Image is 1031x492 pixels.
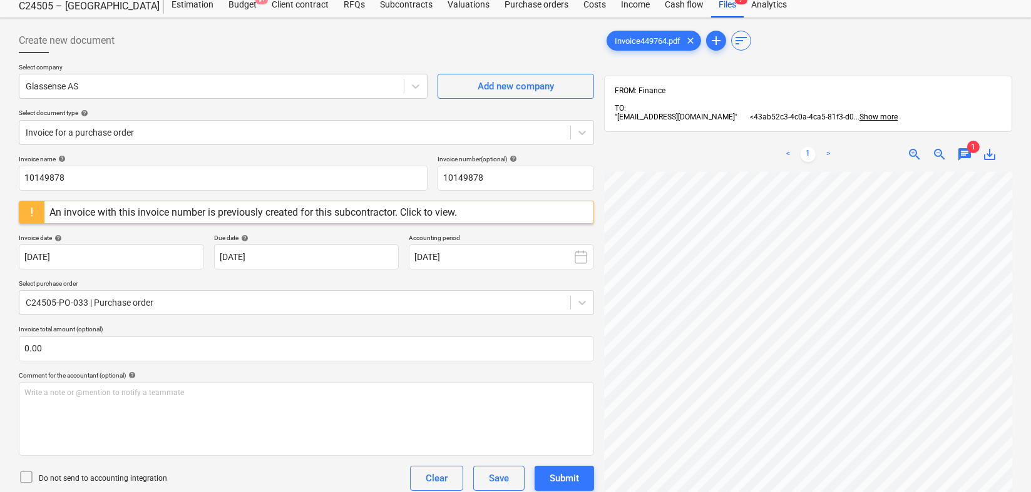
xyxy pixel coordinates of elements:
div: Invoice date [19,234,204,242]
span: help [78,109,88,117]
input: Invoice total amount (optional) [19,336,594,361]
p: Select company [19,63,428,74]
input: Invoice name [19,166,428,191]
span: FROM: Finance [615,86,665,95]
span: help [239,234,249,242]
input: Invoice number [438,166,594,191]
div: Comment for the accountant (optional) [19,371,594,379]
div: Invoice449764.pdf [607,31,701,51]
span: "[EMAIL_ADDRESS][DOMAIN_NAME]" <43ab52c3-4c0a-4ca5-81f3-d0 [615,113,854,121]
input: Due date not specified [214,244,399,269]
span: add [709,33,724,48]
button: Save [473,466,525,491]
div: Select document type [19,109,594,117]
a: Next page [821,147,836,162]
div: Due date [214,234,399,242]
span: clear [683,33,698,48]
p: Invoice total amount (optional) [19,325,594,336]
div: Invoice name [19,155,428,163]
div: Invoice number (optional) [438,155,594,163]
a: Previous page [781,147,796,162]
p: Do not send to accounting integration [39,473,167,484]
span: Show more [859,113,898,121]
div: Submit [550,470,579,486]
span: TO: [615,104,626,113]
input: Invoice date not specified [19,244,204,269]
span: Invoice449764.pdf [607,36,688,46]
span: help [507,155,517,163]
div: Add new company [478,78,554,94]
p: Accounting period [409,234,594,244]
a: Page 1 is your current page [801,147,816,162]
button: Submit [535,466,594,491]
span: save_alt [982,147,997,162]
div: An invoice with this invoice number is previously created for this subcontractor. Click to view. [49,206,457,218]
span: sort [734,33,749,48]
span: Create new document [19,33,115,48]
p: Select purchase order [19,279,594,290]
span: chat [957,147,972,162]
span: ... [854,113,898,121]
button: Add new company [438,74,594,99]
div: Clear [426,470,448,486]
span: zoom_out [932,147,947,162]
button: Clear [410,466,463,491]
span: zoom_in [907,147,922,162]
span: help [126,371,136,379]
div: Save [489,470,509,486]
button: [DATE] [409,244,594,269]
span: help [56,155,66,163]
span: 1 [967,141,980,153]
span: help [52,234,62,242]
